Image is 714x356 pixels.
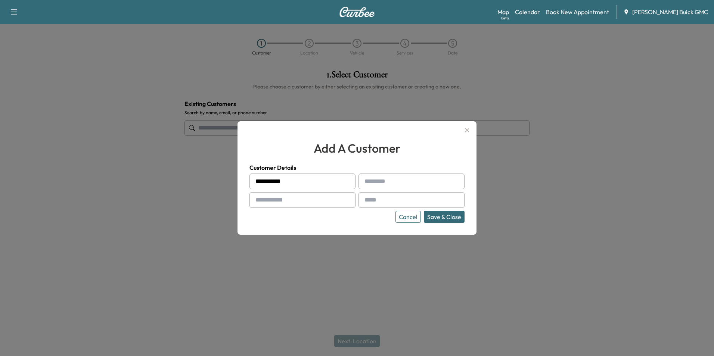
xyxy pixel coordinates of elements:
span: [PERSON_NAME] Buick GMC [632,7,708,16]
div: Beta [501,15,509,21]
a: Book New Appointment [546,7,609,16]
button: Save & Close [424,211,465,223]
img: Curbee Logo [339,7,375,17]
h2: add a customer [249,139,465,157]
a: MapBeta [497,7,509,16]
button: Cancel [395,211,421,223]
h4: Customer Details [249,163,465,172]
a: Calendar [515,7,540,16]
